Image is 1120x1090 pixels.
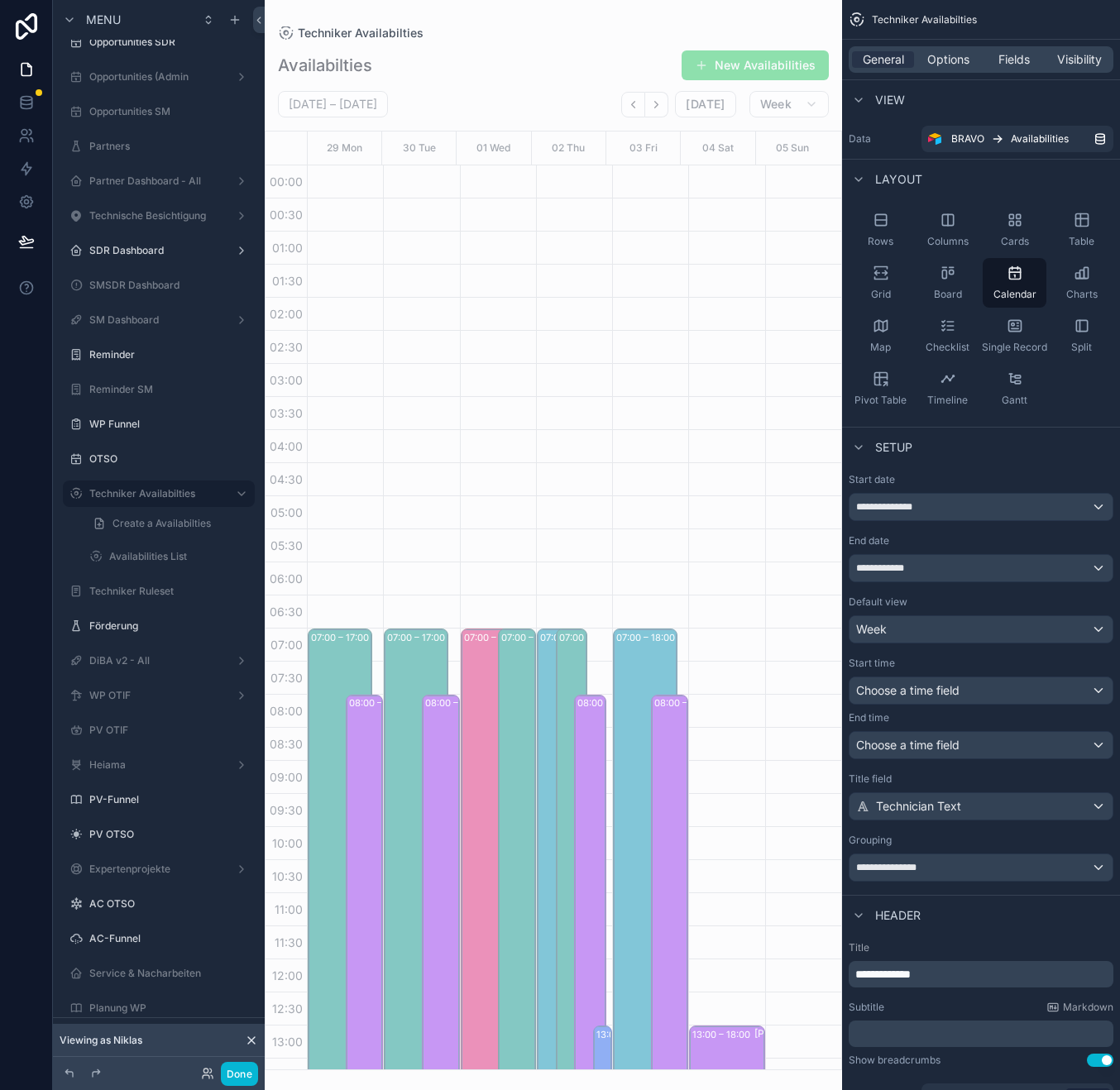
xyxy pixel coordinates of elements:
span: Visibility [1057,51,1102,68]
div: 07:00 – 17:00 [387,629,449,646]
button: Checklist [916,311,979,361]
label: AC OTSO [89,897,251,911]
a: OTSO [63,446,255,472]
button: Choose a time field [849,731,1113,759]
div: 08:00 – 16:00 [425,695,489,711]
img: Airtable Logo [928,132,941,146]
label: Opportunities SDR [89,36,251,49]
span: 02:00 [266,307,307,321]
span: 06:30 [266,605,307,619]
span: Viewing as Niklas [60,1034,142,1047]
span: View [875,92,905,108]
label: Default view [849,595,907,609]
button: Gantt [983,364,1046,414]
button: Calendar [983,258,1046,308]
span: Calendar [993,288,1036,301]
label: Heiama [89,758,228,772]
label: Opportunities SM [89,105,251,118]
a: Techniker Availabilties [63,480,255,507]
label: AC-Funnel [89,932,251,945]
span: Rows [868,235,893,248]
span: 12:00 [268,968,307,982]
a: Partner Dashboard - All [63,168,255,194]
a: PV OTSO [63,821,255,848]
a: Partners [63,133,255,160]
div: 07:00 – 17:00 [311,629,373,646]
a: Create a Availabilties [83,510,255,537]
label: PV OTIF [89,724,251,737]
a: Reminder [63,342,255,368]
a: SM Dashboard [63,307,255,333]
span: Fields [998,51,1030,68]
span: 05:00 [266,505,307,519]
span: 00:30 [266,208,307,222]
a: DiBA v2 - All [63,648,255,674]
a: Opportunities SDR [63,29,255,55]
label: SDR Dashboard [89,244,228,257]
div: 07:00 – 18:00 [464,629,527,646]
a: Technische Besichtigung [63,203,255,229]
label: WP OTIF [89,689,228,702]
span: Menu [86,12,121,28]
label: Opportunities (Admin [89,70,228,84]
button: 05 Sun [776,131,809,165]
span: Markdown [1063,1001,1113,1014]
label: Techniker Availabilties [89,487,222,500]
button: Charts [1050,258,1113,308]
span: 06:00 [266,571,307,586]
button: Timeline [916,364,979,414]
a: Opportunities SM [63,98,255,125]
span: Table [1069,235,1094,248]
span: 07:30 [266,671,307,685]
span: 04:00 [266,439,307,453]
a: WP OTIF [63,682,255,709]
span: Map [870,341,891,354]
a: Förderung [63,613,255,639]
label: SM Dashboard [89,313,228,327]
span: Checklist [926,341,969,354]
label: Partners [89,140,251,153]
a: Techniker Availabilties [278,25,424,41]
div: 07:00 – 17:00 [501,629,563,646]
span: Board [934,288,962,301]
span: BRAVO [951,132,984,146]
div: 29 Mon [327,131,362,165]
a: BRAVOAvailabilities [921,126,1113,152]
button: 01 Wed [476,131,510,165]
button: Single Record [983,311,1046,361]
div: 13:00 – 18:00 [692,1026,754,1043]
a: Heiama [63,752,255,778]
button: Rows [849,205,912,255]
label: Title [849,941,1113,954]
div: 13:00 – 18:00 [596,1026,658,1043]
span: 13:30 [268,1068,307,1082]
button: Pivot Table [849,364,912,414]
button: 04 Sat [702,131,734,165]
span: Cards [1001,235,1029,248]
label: Service & Nacharbeiten [89,967,251,980]
div: scrollable content [849,961,1113,987]
span: Technician Text [876,798,961,815]
label: PV OTSO [89,828,251,841]
span: Create a Availabilties [112,517,211,530]
label: Reminder [89,348,251,361]
a: Service & Nacharbeiten [63,960,255,987]
span: Split [1071,341,1092,354]
span: Single Record [982,341,1047,354]
button: New Availabilities [682,50,829,80]
span: Techniker Availabilties [872,13,977,26]
label: Grouping [849,834,892,847]
button: Technician Text [849,792,1113,820]
span: Timeline [927,394,968,407]
a: Opportunities (Admin [63,64,255,90]
label: Start time [849,657,895,670]
span: Choose a time field [856,738,960,752]
a: Techniker Ruleset [63,578,255,605]
button: Table [1050,205,1113,255]
label: End time [849,711,889,724]
div: 30 Tue [403,131,436,165]
span: 13:00 [268,1035,307,1049]
span: 08:00 [266,704,307,718]
button: 02 Thu [552,131,585,165]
